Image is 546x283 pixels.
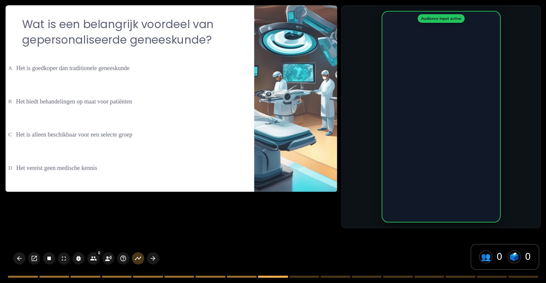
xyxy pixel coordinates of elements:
span: Het is goedkoper dan traditionele geneeskunde [8,64,251,73]
div: 0 [96,250,102,256]
span: 0 [525,250,531,264]
span: Het is alleen beschikbaar voor een selecte groep [8,130,251,139]
span: B [8,98,12,105]
p: Wat is een belangrijk voordeel van gepersonaliseerde geneeskunde? [22,17,238,48]
span: Het biedt behandelingen op maat voor patiënten [8,97,251,106]
div: Audience input active [418,14,465,23]
span: D [8,164,12,172]
button: Presenter View [28,252,40,264]
span: A [8,64,12,72]
button: Toggle Debug Overlay (D) [72,252,85,264]
span: 0 [496,250,502,264]
span: participants [481,251,491,263]
div: Live responses [508,250,521,263]
button: Avatar TTS [102,252,114,264]
button: Help (?) [117,252,129,264]
button: Stop presentation [43,252,55,264]
span: votes [509,251,519,263]
button: Toggle Fullscreen (F) [58,253,70,264]
iframe: Audience [382,12,500,222]
span: C [8,131,12,139]
button: 0 [87,252,100,264]
button: Toggle Progress Bar [132,252,144,264]
span: Het vereist geen medische kennis [8,164,251,173]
